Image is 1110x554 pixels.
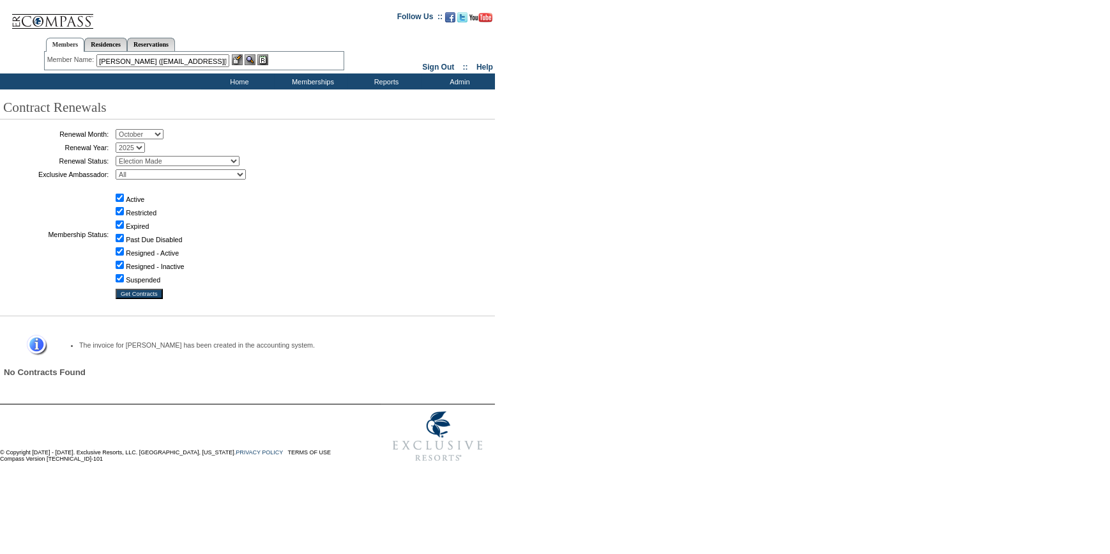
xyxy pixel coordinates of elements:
[422,73,495,89] td: Admin
[445,16,455,24] a: Become our fan on Facebook
[126,209,156,217] label: Restricted
[126,249,179,257] label: Resigned - Active
[3,129,109,139] td: Renewal Month:
[126,276,160,284] label: Suspended
[288,449,331,456] a: TERMS OF USE
[19,335,47,356] img: Information Message
[3,169,109,180] td: Exclusive Ambassador:
[348,73,422,89] td: Reports
[476,63,493,72] a: Help
[445,12,455,22] img: Become our fan on Facebook
[116,289,163,299] input: Get Contracts
[126,196,144,203] label: Active
[245,54,255,65] img: View
[46,38,85,52] a: Members
[127,38,175,51] a: Reservations
[232,54,243,65] img: b_edit.gif
[381,404,495,468] img: Exclusive Resorts
[11,3,94,29] img: Compass Home
[84,38,127,51] a: Residences
[397,11,443,26] td: Follow Us ::
[3,142,109,153] td: Renewal Year:
[79,341,472,349] li: The invoice for [PERSON_NAME] has been created in the accounting system.
[4,367,86,377] span: No Contracts Found
[469,13,492,22] img: Subscribe to our YouTube Channel
[457,12,468,22] img: Follow us on Twitter
[236,449,283,456] a: PRIVACY POLICY
[463,63,468,72] span: ::
[469,16,492,24] a: Subscribe to our YouTube Channel
[422,63,454,72] a: Sign Out
[47,54,96,65] div: Member Name:
[3,156,109,166] td: Renewal Status:
[457,16,468,24] a: Follow us on Twitter
[3,183,109,286] td: Membership Status:
[126,263,184,270] label: Resigned - Inactive
[257,54,268,65] img: Reservations
[275,73,348,89] td: Memberships
[201,73,275,89] td: Home
[126,222,149,230] label: Expired
[126,236,182,243] label: Past Due Disabled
